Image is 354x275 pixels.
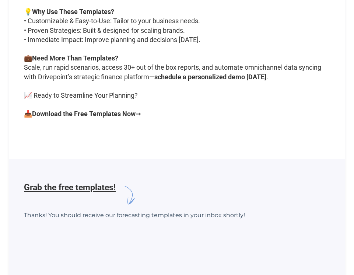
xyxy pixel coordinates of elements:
[32,110,136,118] strong: Download the Free Templates Now
[154,73,266,81] a: schedule a personalized demo [DATE]
[24,182,116,208] h6: Grab the free templates!
[32,8,114,15] strong: Why Use These Templates?
[32,54,118,62] strong: Need More Than Templates?
[116,182,141,208] img: arrow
